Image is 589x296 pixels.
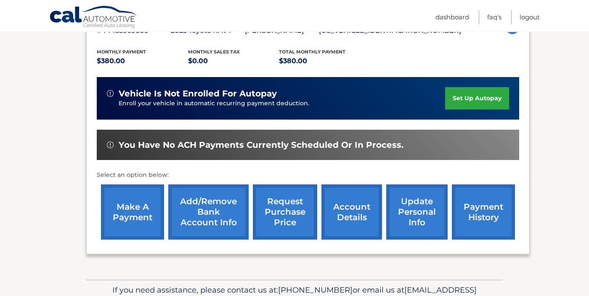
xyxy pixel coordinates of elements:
p: Enroll your vehicle in automatic recurring payment deduction. [119,99,445,108]
span: Monthly Payment [97,49,146,55]
span: Monthly sales Tax [188,49,240,55]
a: update personal info [386,184,448,240]
a: Dashboard [435,10,469,24]
a: payment history [452,184,515,240]
span: [PHONE_NUMBER] [278,285,353,295]
p: $0.00 [188,55,279,67]
img: alert-white.svg [107,141,114,148]
p: $380.00 [97,55,188,67]
a: FAQ's [487,10,501,24]
span: Total Monthly Payment [279,49,345,55]
img: alert-white.svg [107,90,114,97]
a: Logout [520,10,540,24]
a: make a payment [101,184,164,240]
span: vehicle is not enrolled for autopay [119,88,277,99]
a: account details [321,184,382,240]
a: set up autopay [445,87,509,109]
a: request purchase price [253,184,317,240]
p: Select an option below: [97,170,519,180]
a: Add/Remove bank account info [168,184,249,240]
a: Cal Automotive [49,5,138,30]
span: You have no ACH payments currently scheduled or in process. [119,140,403,150]
p: $380.00 [279,55,370,67]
